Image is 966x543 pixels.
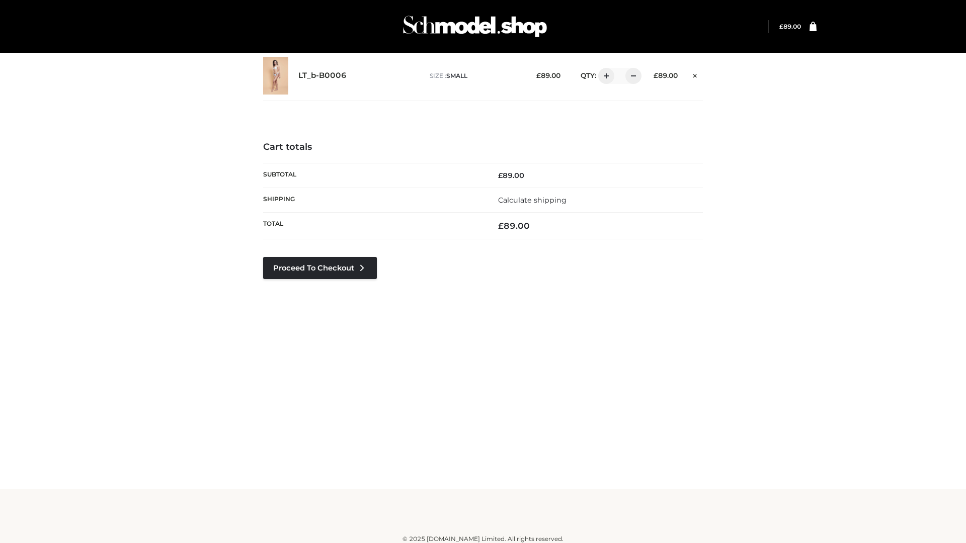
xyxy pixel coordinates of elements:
span: £ [779,23,783,30]
h4: Cart totals [263,142,703,153]
a: Proceed to Checkout [263,257,377,279]
span: £ [536,71,541,79]
th: Subtotal [263,163,483,188]
bdi: 89.00 [654,71,678,79]
p: size : [430,71,521,80]
a: £89.00 [779,23,801,30]
span: £ [498,171,503,180]
span: £ [654,71,658,79]
a: Calculate shipping [498,196,567,205]
bdi: 89.00 [498,221,530,231]
span: £ [498,221,504,231]
bdi: 89.00 [536,71,560,79]
a: LT_b-B0006 [298,71,347,80]
img: Schmodel Admin 964 [399,7,550,46]
th: Shipping [263,188,483,212]
th: Total [263,213,483,239]
span: SMALL [446,72,467,79]
a: Remove this item [688,68,703,81]
div: QTY: [571,68,638,84]
bdi: 89.00 [779,23,801,30]
bdi: 89.00 [498,171,524,180]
